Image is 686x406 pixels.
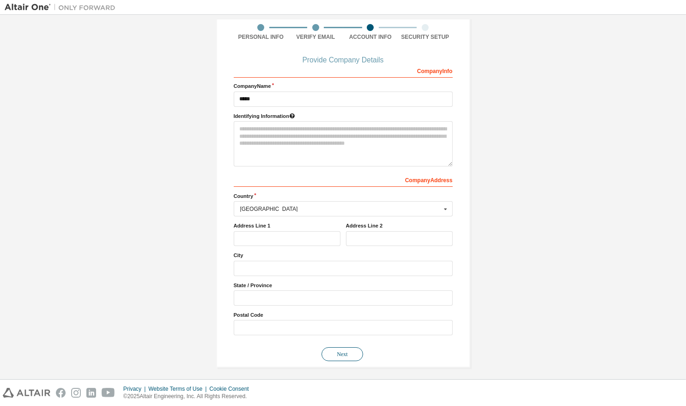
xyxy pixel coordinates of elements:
[234,57,453,63] div: Provide Company Details
[234,82,453,90] label: Company Name
[71,388,81,398] img: instagram.svg
[322,347,363,361] button: Next
[346,222,453,229] label: Address Line 2
[102,388,115,398] img: youtube.svg
[123,393,255,400] p: © 2025 Altair Engineering, Inc. All Rights Reserved.
[240,206,441,212] div: [GEOGRAPHIC_DATA]
[123,385,148,393] div: Privacy
[234,311,453,319] label: Postal Code
[234,252,453,259] label: City
[209,385,254,393] div: Cookie Consent
[234,172,453,187] div: Company Address
[56,388,66,398] img: facebook.svg
[234,33,289,41] div: Personal Info
[234,63,453,78] div: Company Info
[148,385,209,393] div: Website Terms of Use
[343,33,398,41] div: Account Info
[234,192,453,200] label: Country
[86,388,96,398] img: linkedin.svg
[288,33,343,41] div: Verify Email
[234,112,453,120] label: Please provide any information that will help our support team identify your company. Email and n...
[3,388,50,398] img: altair_logo.svg
[5,3,120,12] img: Altair One
[234,282,453,289] label: State / Province
[398,33,453,41] div: Security Setup
[234,222,340,229] label: Address Line 1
